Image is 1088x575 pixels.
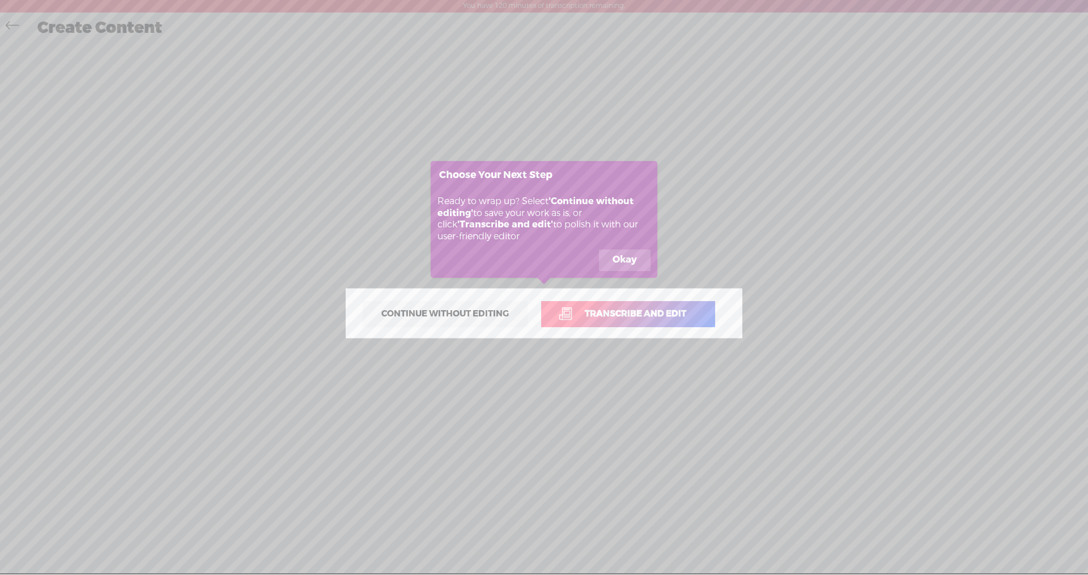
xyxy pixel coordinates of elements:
span: Continue without editing [369,306,521,322]
div: Ready to wrap up? Select to save your work as is, or click to polish it with our user-friendly ed... [431,189,657,250]
b: 'Continue without editing' [437,195,634,219]
b: 'Transcribe and edit' [457,218,553,230]
button: Okay [599,250,651,271]
h3: Choose Your Next Step [439,170,649,180]
span: Transcribe and edit [573,307,698,320]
